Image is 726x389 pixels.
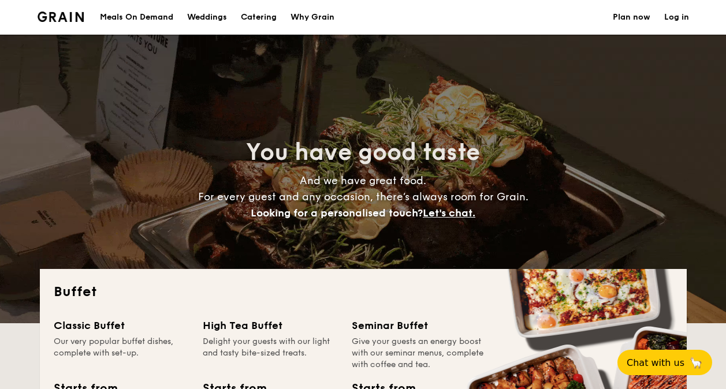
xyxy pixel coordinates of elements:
[38,12,84,22] img: Grain
[251,207,423,219] span: Looking for a personalised touch?
[352,336,487,371] div: Give your guests an energy boost with our seminar menus, complete with coffee and tea.
[627,357,684,368] span: Chat with us
[198,174,528,219] span: And we have great food. For every guest and any occasion, there’s always room for Grain.
[54,317,189,334] div: Classic Buffet
[203,317,338,334] div: High Tea Buffet
[38,12,84,22] a: Logotype
[423,207,475,219] span: Let's chat.
[617,350,712,375] button: Chat with us🦙
[54,336,189,371] div: Our very popular buffet dishes, complete with set-up.
[689,356,703,369] span: 🦙
[352,317,487,334] div: Seminar Buffet
[246,139,480,166] span: You have good taste
[203,336,338,371] div: Delight your guests with our light and tasty bite-sized treats.
[54,283,673,301] h2: Buffet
